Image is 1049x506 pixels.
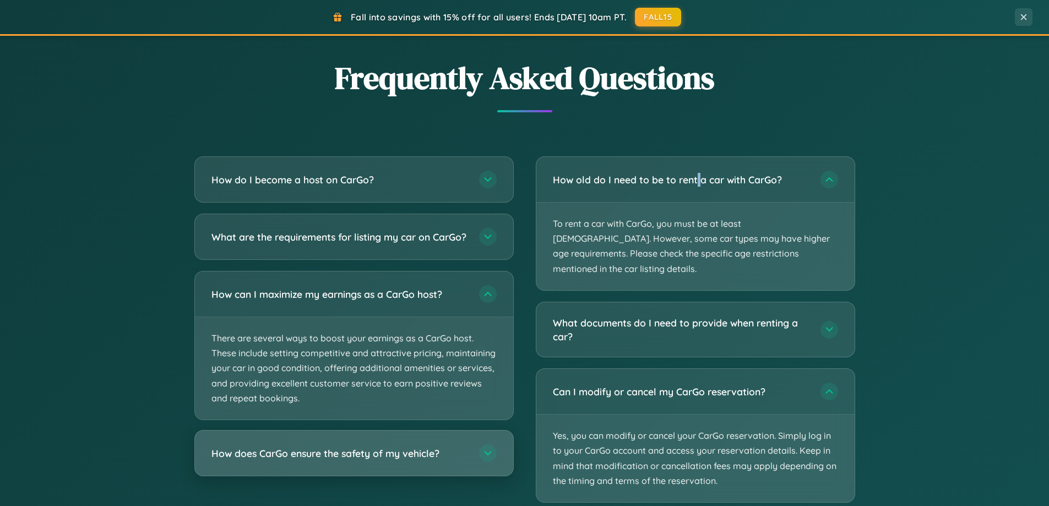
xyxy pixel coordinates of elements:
[211,447,468,460] h3: How does CarGo ensure the safety of my vehicle?
[211,230,468,244] h3: What are the requirements for listing my car on CarGo?
[351,12,627,23] span: Fall into savings with 15% off for all users! Ends [DATE] 10am PT.
[536,415,855,502] p: Yes, you can modify or cancel your CarGo reservation. Simply log in to your CarGo account and acc...
[195,317,513,420] p: There are several ways to boost your earnings as a CarGo host. These include setting competitive ...
[211,173,468,187] h3: How do I become a host on CarGo?
[553,385,809,399] h3: Can I modify or cancel my CarGo reservation?
[553,173,809,187] h3: How old do I need to be to rent a car with CarGo?
[635,8,681,26] button: FALL15
[211,287,468,301] h3: How can I maximize my earnings as a CarGo host?
[536,203,855,290] p: To rent a car with CarGo, you must be at least [DEMOGRAPHIC_DATA]. However, some car types may ha...
[194,57,855,99] h2: Frequently Asked Questions
[553,316,809,343] h3: What documents do I need to provide when renting a car?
